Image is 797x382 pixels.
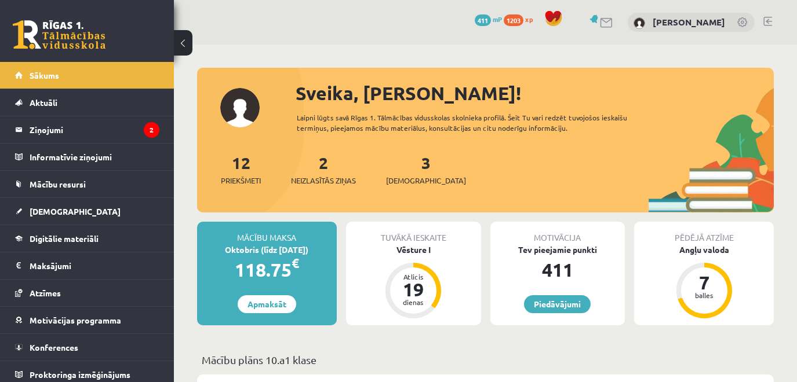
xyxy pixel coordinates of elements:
[493,14,502,24] span: mP
[221,152,261,186] a: 12Priekšmeti
[15,116,159,143] a: Ziņojumi2
[30,288,61,298] span: Atzīmes
[687,273,722,292] div: 7
[15,307,159,333] a: Motivācijas programma
[525,14,533,24] span: xp
[15,225,159,252] a: Digitālie materiāli
[292,255,299,271] span: €
[30,369,130,380] span: Proktoringa izmēģinājums
[634,244,774,320] a: Angļu valoda 7 balles
[346,244,481,256] div: Vēsture I
[297,112,643,133] div: Laipni lūgts savā Rīgas 1. Tālmācības vidusskolas skolnieka profilā. Šeit Tu vari redzēt tuvojošo...
[475,14,491,26] span: 411
[687,292,722,299] div: balles
[634,222,774,244] div: Pēdējā atzīme
[634,244,774,256] div: Angļu valoda
[15,144,159,170] a: Informatīvie ziņojumi
[30,342,78,352] span: Konferences
[15,62,159,89] a: Sākums
[296,79,774,107] div: Sveika, [PERSON_NAME]!
[346,244,481,320] a: Vēsture I Atlicis 19 dienas
[634,17,645,29] img: Valērija Jumakova
[144,122,159,138] i: 2
[524,295,591,313] a: Piedāvājumi
[30,97,57,108] span: Aktuāli
[396,273,431,280] div: Atlicis
[202,352,769,368] p: Mācību plāns 10.a1 klase
[30,206,121,216] span: [DEMOGRAPHIC_DATA]
[238,295,296,313] a: Apmaksāt
[30,315,121,325] span: Motivācijas programma
[653,16,725,28] a: [PERSON_NAME]
[30,144,159,170] legend: Informatīvie ziņojumi
[197,222,337,244] div: Mācību maksa
[386,152,466,186] a: 3[DEMOGRAPHIC_DATA]
[15,252,159,279] a: Maksājumi
[490,256,625,284] div: 411
[15,334,159,361] a: Konferences
[197,256,337,284] div: 118.75
[291,175,356,186] span: Neizlasītās ziņas
[197,244,337,256] div: Oktobris (līdz [DATE])
[490,222,625,244] div: Motivācija
[15,89,159,116] a: Aktuāli
[346,222,481,244] div: Tuvākā ieskaite
[291,152,356,186] a: 2Neizlasītās ziņas
[30,70,59,80] span: Sākums
[386,175,466,186] span: [DEMOGRAPHIC_DATA]
[30,233,99,244] span: Digitālie materiāli
[396,280,431,299] div: 19
[15,198,159,225] a: [DEMOGRAPHIC_DATA]
[13,20,105,49] a: Rīgas 1. Tālmācības vidusskola
[504,14,523,26] span: 1203
[30,252,159,279] legend: Maksājumi
[490,244,625,256] div: Tev pieejamie punkti
[475,14,502,24] a: 411 mP
[30,179,86,189] span: Mācību resursi
[30,116,159,143] legend: Ziņojumi
[221,175,261,186] span: Priekšmeti
[504,14,538,24] a: 1203 xp
[15,280,159,306] a: Atzīmes
[15,171,159,197] a: Mācību resursi
[396,299,431,306] div: dienas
